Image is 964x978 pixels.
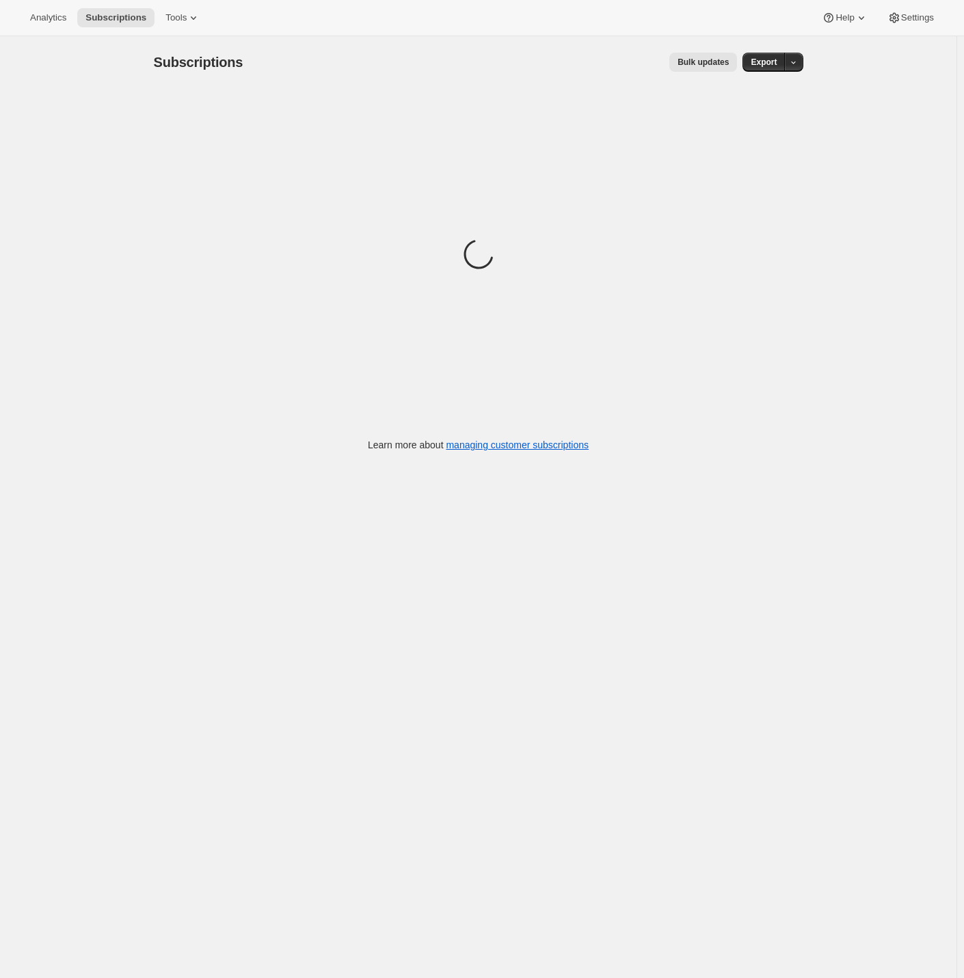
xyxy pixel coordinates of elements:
span: Tools [165,12,187,23]
button: Analytics [22,8,75,27]
span: Help [835,12,854,23]
span: Settings [901,12,934,23]
button: Settings [879,8,942,27]
button: Bulk updates [669,53,737,72]
button: Tools [157,8,209,27]
button: Subscriptions [77,8,155,27]
span: Export [751,57,777,68]
p: Learn more about [368,438,589,452]
button: Help [814,8,876,27]
span: Subscriptions [154,55,243,70]
button: Export [742,53,785,72]
span: Analytics [30,12,66,23]
span: Subscriptions [85,12,146,23]
a: managing customer subscriptions [446,439,589,450]
span: Bulk updates [678,57,729,68]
